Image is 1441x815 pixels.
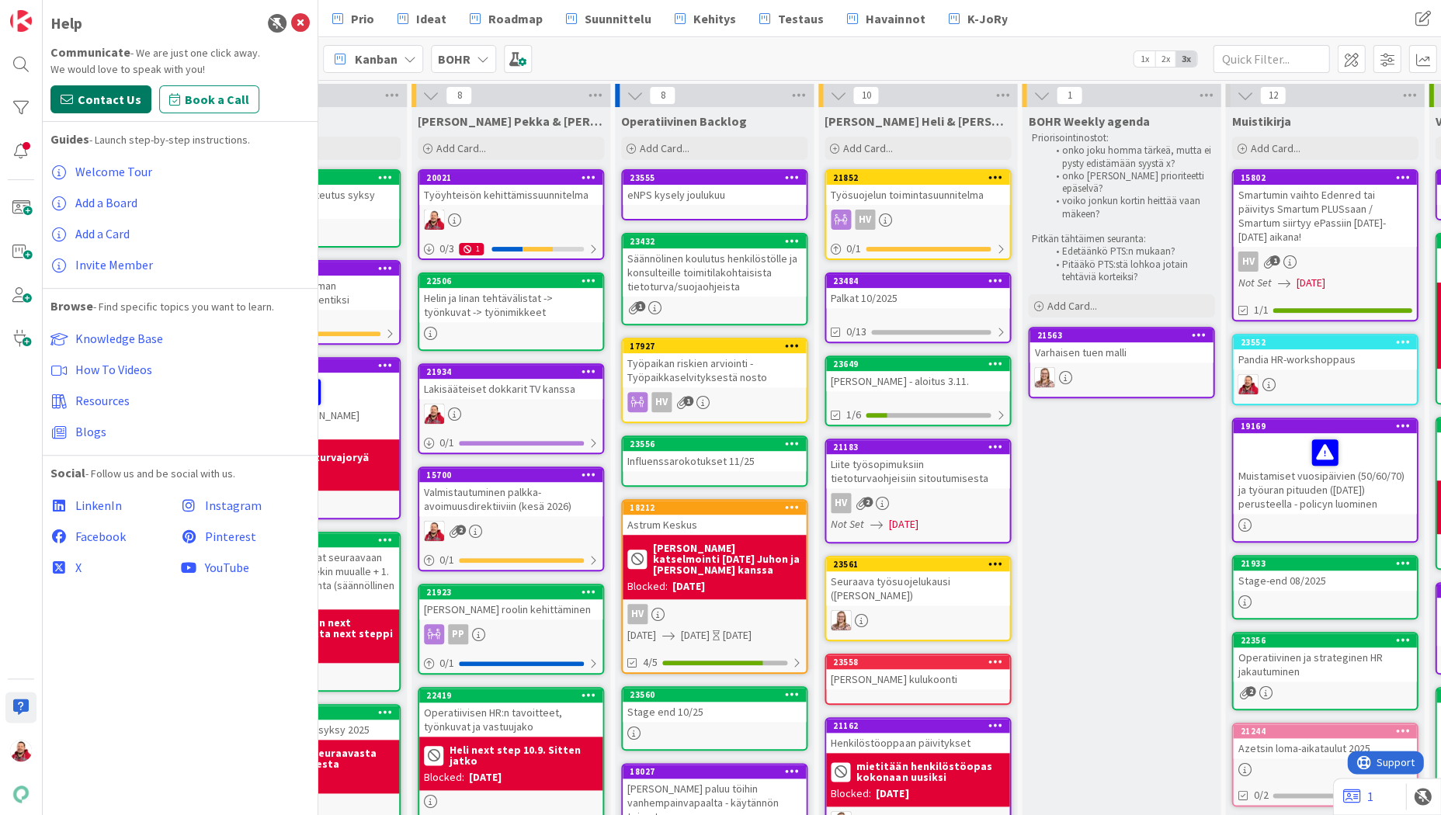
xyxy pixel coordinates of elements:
span: 2x [1155,51,1175,67]
span: Prio [351,9,374,28]
span: 1 [683,396,693,406]
span: 0 / 1 [439,655,454,671]
div: Help [50,12,82,35]
span: Blogs [75,424,106,439]
div: HV [1233,251,1416,272]
span: Instagram [205,498,262,513]
div: 15700 [426,470,602,480]
div: 15700 [419,468,602,482]
div: 21563 [1030,328,1213,342]
b: [PERSON_NAME] katselmointi [DATE] Juhon ja [PERSON_NAME] kanssa [653,543,801,575]
span: Ideat [416,9,446,28]
div: JS [419,404,602,424]
div: Stage-end 08/2025 [1233,570,1416,591]
div: 23432Säännölinen koulutus henkilöstölle ja konsulteille toimitilakohtaisista tietoturva/suojaohje... [623,234,806,297]
a: Blogs [50,416,310,447]
div: 0/1 [826,239,1009,258]
div: [DATE] [672,578,705,595]
div: Varhaisen tuen malli [1030,342,1213,362]
span: Invite Member [75,257,153,272]
div: 21933 [1240,558,1416,569]
div: Liite työsopimuksiin tietoturvaohjeisiin sitoutumisesta [826,454,1009,488]
span: Työn alla Heli & Iina [825,113,1011,129]
div: - Find specific topics you want to learn. [50,297,310,315]
div: 21923 [426,587,602,598]
span: 1 [635,301,645,311]
div: 23555eNPS kysely joulukuu [623,171,806,205]
img: IH [1034,367,1054,387]
div: 19169 [1233,419,1416,433]
div: HV [831,493,851,513]
div: 23555 [623,171,806,185]
span: Add Card... [640,141,689,155]
b: Heli next step 10.9. Sitten jatko [450,744,598,766]
div: 23649[PERSON_NAME] - aloitus 3.11. [826,357,1009,391]
div: 17927Työpaikan riskien arviointi - Työpaikkaselvityksestä nosto [623,339,806,387]
div: [PERSON_NAME] roolin kehittäminen [419,599,602,619]
b: mietitään henkilöstöopas kokonaan uusiksi [856,761,1005,782]
div: Lakisääteiset dokkarit TV kanssa [419,379,602,399]
span: [DATE] [1296,275,1325,291]
div: Operatiivinen ja strateginen HR jakautuminen [1233,647,1416,681]
div: 19169 [1240,421,1416,432]
div: [PERSON_NAME] kulukoonti [826,669,1009,689]
b: Communicate [50,44,130,60]
a: Testaus [750,5,833,33]
div: 17927 [623,339,806,353]
span: 8 [446,86,472,105]
div: 20021 [426,172,602,183]
div: 23649 [826,357,1009,371]
div: Helin ja Iinan tehtävälistat -> työnkuvat -> työnimikkeet [419,288,602,322]
div: IH [826,610,1009,630]
span: Työn alla Pekka & Juhani [418,113,604,129]
div: HV [1238,251,1258,272]
span: 8 [649,86,675,105]
span: LinkenIn [75,498,122,513]
span: 12 [1259,86,1286,105]
span: X [75,560,82,575]
div: 21183Liite työsopimuksiin tietoturvaohjeisiin sitoutumisesta [826,440,1009,488]
span: 1 [1269,255,1280,265]
span: Welcome Tour [75,164,152,179]
div: Säännölinen koulutus henkilöstölle ja konsulteille toimitilakohtaisista tietoturva/suojaohjeista [623,248,806,297]
div: JS [419,210,602,230]
div: Azetsin loma-aikataulut 2025 [1233,738,1416,758]
div: 21852Työsuojelun toimintasuunnitelma [826,171,1009,205]
div: 23558 [833,657,1009,668]
div: PP [448,624,468,644]
div: 22419 [426,690,602,701]
a: Suunnittelu [557,5,661,33]
div: 15802 [1240,172,1416,183]
span: Add a Board [75,195,137,210]
div: 23552Pandia HR-workshoppaus [1233,335,1416,369]
div: 21923[PERSON_NAME] roolin kehittäminen [419,585,602,619]
span: Add Card... [1250,141,1300,155]
span: 1/6 [846,407,861,423]
span: 2 [863,497,873,507]
div: 22419Operatiivisen HR:n tavoitteet, työnkuvat ja vastuujako [419,688,602,737]
i: Not Set [831,517,864,531]
li: voiko jonkun kortin heittää vaan mäkeen? [1047,195,1212,220]
span: BOHR Weekly agenda [1028,113,1149,129]
div: 20021Työyhteisön kehittämissuunnitelma [419,171,602,205]
div: 0/1 [419,654,602,673]
img: Visit kanbanzone.com [10,10,32,32]
div: HV [826,210,1009,230]
div: 15802Smartumin vaihto Edenred tai päivitys Smartum PLUSsaan / Smartum siirtyy ePassiin [DATE]-[DA... [1233,171,1416,247]
div: HV [623,604,806,624]
div: Influenssarokotukset 11/25 [623,451,806,471]
div: 23649 [833,359,1009,369]
div: HV [826,493,1009,513]
div: IH [1030,367,1213,387]
span: Resources [75,393,130,408]
div: 21563Varhaisen tuen malli [1030,328,1213,362]
img: avatar [10,783,32,805]
span: Book a Call [185,90,249,109]
div: HV [627,604,648,624]
span: Operatiivinen Backlog [621,113,747,129]
span: Add Card... [436,141,486,155]
div: 0/31 [419,239,602,258]
div: 21244 [1240,726,1416,737]
div: Blocked: [424,769,464,786]
span: Add Card... [1047,299,1096,313]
